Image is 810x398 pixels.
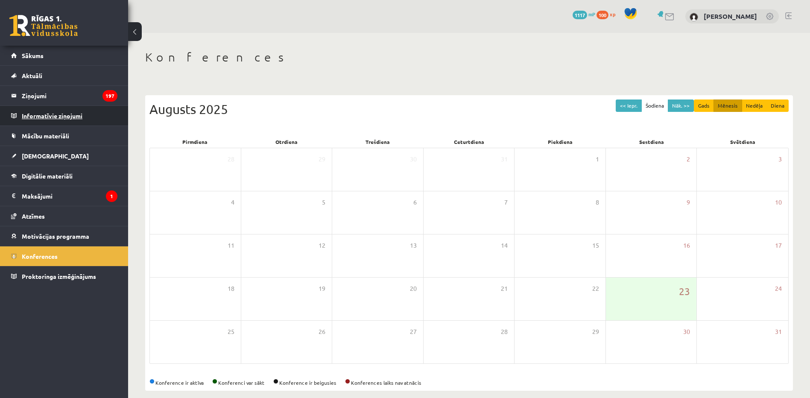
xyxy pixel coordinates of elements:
[11,46,117,65] a: Sākums
[690,13,698,21] img: Ervīns Blonskis
[573,11,587,19] span: 1117
[22,152,89,160] span: [DEMOGRAPHIC_DATA]
[775,327,782,337] span: 31
[332,136,424,148] div: Trešdiena
[592,241,599,250] span: 15
[22,172,73,180] span: Digitālie materiāli
[22,272,96,280] span: Proktoringa izmēģinājums
[410,241,417,250] span: 13
[778,155,782,164] span: 3
[501,284,508,293] span: 21
[687,155,690,164] span: 2
[687,198,690,207] span: 9
[775,284,782,293] span: 24
[11,166,117,186] a: Digitālie materiāli
[11,226,117,246] a: Motivācijas programma
[515,136,606,148] div: Piekdiena
[11,206,117,226] a: Atzīmes
[697,136,789,148] div: Svētdiena
[149,136,241,148] div: Pirmdiena
[22,106,117,126] legend: Informatīvie ziņojumi
[742,99,767,112] button: Nedēļa
[102,90,117,102] i: 197
[596,155,599,164] span: 1
[606,136,697,148] div: Sestdiena
[597,11,608,19] span: 100
[424,136,515,148] div: Ceturtdiena
[775,198,782,207] span: 10
[592,327,599,337] span: 29
[11,146,117,166] a: [DEMOGRAPHIC_DATA]
[22,252,58,260] span: Konferences
[241,136,332,148] div: Otrdiena
[149,99,789,119] div: Augusts 2025
[610,11,615,18] span: xp
[9,15,78,36] a: Rīgas 1. Tālmācības vidusskola
[504,198,508,207] span: 7
[616,99,642,112] button: << Iepr.
[588,11,595,18] span: mP
[22,72,42,79] span: Aktuāli
[683,241,690,250] span: 16
[231,198,234,207] span: 4
[11,266,117,286] a: Proktoringa izmēģinājums
[766,99,789,112] button: Diena
[106,190,117,202] i: 1
[22,86,117,105] legend: Ziņojumi
[501,155,508,164] span: 31
[704,12,757,20] a: [PERSON_NAME]
[410,284,417,293] span: 20
[683,327,690,337] span: 30
[319,284,325,293] span: 19
[11,66,117,85] a: Aktuāli
[501,327,508,337] span: 28
[641,99,668,112] button: Šodiena
[22,212,45,220] span: Atzīmes
[592,284,599,293] span: 22
[22,186,117,206] legend: Maksājumi
[11,246,117,266] a: Konferences
[149,379,789,386] div: Konference ir aktīva Konferenci var sākt Konference ir beigusies Konferences laiks nav atnācis
[668,99,694,112] button: Nāk. >>
[228,241,234,250] span: 11
[322,198,325,207] span: 5
[410,327,417,337] span: 27
[228,155,234,164] span: 28
[413,198,417,207] span: 6
[319,241,325,250] span: 12
[145,50,793,64] h1: Konferences
[228,327,234,337] span: 25
[228,284,234,293] span: 18
[597,11,620,18] a: 100 xp
[573,11,595,18] a: 1117 mP
[714,99,742,112] button: Mēnesis
[11,186,117,206] a: Maksājumi1
[22,52,44,59] span: Sākums
[319,155,325,164] span: 29
[679,284,690,298] span: 23
[501,241,508,250] span: 14
[596,198,599,207] span: 8
[11,86,117,105] a: Ziņojumi197
[319,327,325,337] span: 26
[11,126,117,146] a: Mācību materiāli
[775,241,782,250] span: 17
[22,132,69,140] span: Mācību materiāli
[410,155,417,164] span: 30
[694,99,714,112] button: Gads
[22,232,89,240] span: Motivācijas programma
[11,106,117,126] a: Informatīvie ziņojumi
